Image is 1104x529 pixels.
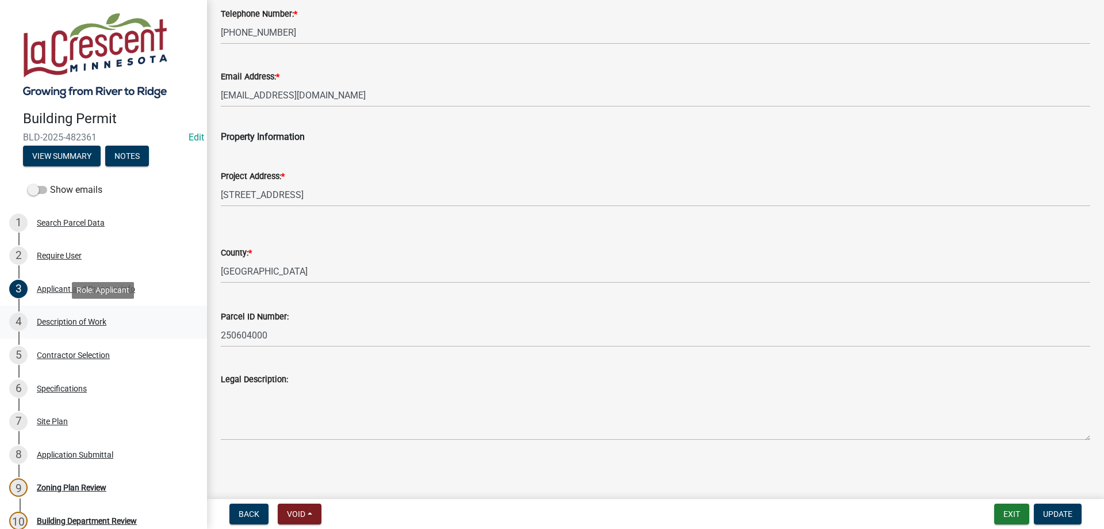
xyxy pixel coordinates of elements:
[105,152,149,161] wm-modal-confirm: Notes
[229,504,269,524] button: Back
[9,313,28,331] div: 4
[994,504,1029,524] button: Exit
[37,285,135,293] div: Applicant and Property Info
[221,313,289,321] label: Parcel ID Number:
[23,132,184,143] span: BLD-2025-482361
[9,280,28,298] div: 3
[23,12,167,98] img: City of La Crescent, Minnesota
[221,73,279,81] label: Email Address:
[28,183,102,197] label: Show emails
[23,146,101,166] button: View Summary
[221,131,305,142] span: Property Information
[221,249,252,257] label: County:
[37,219,105,227] div: Search Parcel Data
[239,509,259,519] span: Back
[37,252,82,260] div: Require User
[72,282,134,299] div: Role: Applicant
[37,351,110,359] div: Contractor Selection
[37,385,87,393] div: Specifications
[9,214,28,232] div: 1
[9,246,28,265] div: 2
[37,451,113,459] div: Application Submittal
[287,509,305,519] span: Void
[23,111,198,127] h4: Building Permit
[221,10,297,18] label: Telephone Number:
[189,132,204,143] a: Edit
[1043,509,1072,519] span: Update
[37,318,106,326] div: Description of Work
[1034,504,1082,524] button: Update
[9,446,28,464] div: 8
[9,412,28,431] div: 7
[37,517,137,525] div: Building Department Review
[23,152,101,161] wm-modal-confirm: Summary
[37,484,106,492] div: Zoning Plan Review
[189,132,204,143] wm-modal-confirm: Edit Application Number
[37,417,68,425] div: Site Plan
[278,504,321,524] button: Void
[221,376,288,384] label: Legal Description:
[9,346,28,364] div: 5
[9,379,28,398] div: 6
[105,146,149,166] button: Notes
[9,478,28,497] div: 9
[221,173,285,181] label: Project Address:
